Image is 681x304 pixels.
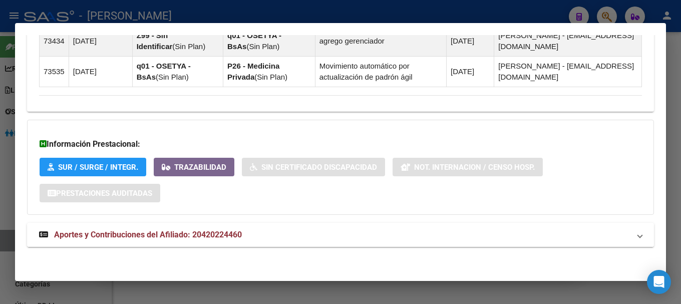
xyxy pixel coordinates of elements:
[69,56,132,87] td: [DATE]
[223,56,315,87] td: ( )
[223,26,315,56] td: ( )
[227,62,279,81] strong: P26 - Medicina Privada
[227,31,281,51] strong: q01 - OSETYA - BsAs
[315,56,446,87] td: Movimiento automático por actualización de padrón ágil
[132,26,223,56] td: ( )
[494,56,642,87] td: [PERSON_NAME] - [EMAIL_ADDRESS][DOMAIN_NAME]
[647,270,671,294] div: Open Intercom Messenger
[257,73,285,81] span: Sin Plan
[58,163,138,172] span: SUR / SURGE / INTEGR.
[27,223,654,247] mat-expansion-panel-header: Aportes y Contribuciones del Afiliado: 20420224460
[40,26,69,56] td: 73434
[56,189,152,198] span: Prestaciones Auditadas
[175,42,203,51] span: Sin Plan
[40,158,146,176] button: SUR / SURGE / INTEGR.
[40,56,69,87] td: 73535
[40,184,160,202] button: Prestaciones Auditadas
[69,26,132,56] td: [DATE]
[315,26,446,56] td: agrego gerenciador
[174,163,226,172] span: Trazabilidad
[137,62,191,81] strong: q01 - OSETYA - BsAs
[132,56,223,87] td: ( )
[137,31,173,51] strong: Z99 - Sin Identificar
[154,158,234,176] button: Trazabilidad
[414,163,535,172] span: Not. Internacion / Censo Hosp.
[393,158,543,176] button: Not. Internacion / Censo Hosp.
[242,158,385,176] button: Sin Certificado Discapacidad
[446,26,494,56] td: [DATE]
[40,138,641,150] h3: Información Prestacional:
[249,42,277,51] span: Sin Plan
[494,26,642,56] td: [PERSON_NAME] - [EMAIL_ADDRESS][DOMAIN_NAME]
[54,230,242,239] span: Aportes y Contribuciones del Afiliado: 20420224460
[446,56,494,87] td: [DATE]
[261,163,377,172] span: Sin Certificado Discapacidad
[158,73,186,81] span: Sin Plan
